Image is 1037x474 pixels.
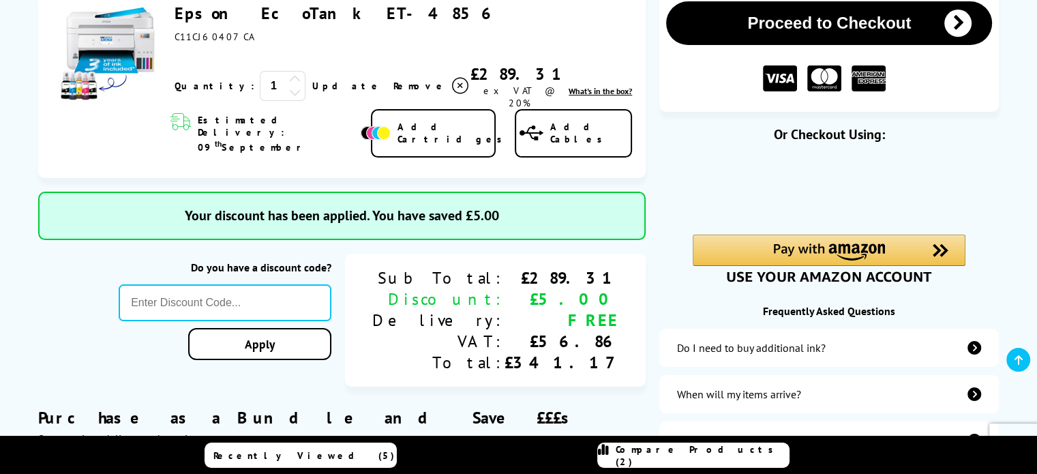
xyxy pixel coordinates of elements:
div: FREE [505,310,618,331]
span: Your discount has been applied. You have saved £5.00 [185,207,499,224]
div: VAT: [372,331,505,352]
span: What's in the box? [569,86,632,96]
div: Do I need to buy additional cables? [677,434,841,447]
span: ex VAT @ 20% [483,85,555,109]
span: Estimated Delivery: 09 September [198,114,357,153]
a: lnk_inthebox [569,86,632,96]
div: £341.17 [505,352,618,373]
div: £289.31 [505,267,618,288]
div: Amazon Pay - Use your Amazon account [693,235,965,282]
span: Remove [393,80,447,92]
span: Add Cartridges [397,121,509,145]
a: Epson EcoTank ET-4856 [175,3,497,24]
div: Delivery: [372,310,505,331]
div: Do you have a discount code? [119,261,331,274]
div: Or Checkout Using: [659,125,999,143]
span: Recently Viewed (5) [213,449,395,462]
div: When will my items arrive? [677,387,801,401]
a: Recently Viewed (5) [205,443,397,468]
div: £56.86 [505,331,618,352]
span: Quantity: [175,80,254,92]
img: MASTER CARD [807,65,841,92]
sup: th [215,138,222,149]
input: Enter Discount Code... [119,284,331,321]
img: Add Cartridges [361,126,391,140]
a: additional-cables [659,421,999,460]
div: £5.00 [505,288,618,310]
span: Add Cables [550,121,631,145]
a: Compare Products (2) [597,443,790,468]
a: items-arrive [659,375,999,413]
button: Proceed to Checkout [666,1,992,45]
div: Save on time, delivery and running costs [38,432,646,445]
img: American Express [852,65,886,92]
a: Delete item from your basket [393,76,470,96]
div: Sub Total: [372,267,505,288]
span: Compare Products (2) [616,443,789,468]
a: Apply [188,328,331,360]
iframe: PayPal [693,165,965,211]
a: Update [312,80,382,92]
span: C11CJ60407CA [175,31,254,43]
div: £289.31 [470,63,568,85]
div: Purchase as a Bundle and Save £££s [38,387,646,445]
img: VISA [763,65,797,92]
img: Epson EcoTank ET-4856 [59,3,161,106]
div: Frequently Asked Questions [659,304,999,318]
div: Discount: [372,288,505,310]
a: additional-ink [659,329,999,367]
div: Do I need to buy additional ink? [677,341,826,355]
div: Total: [372,352,505,373]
